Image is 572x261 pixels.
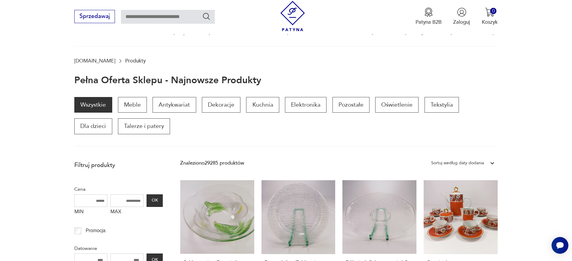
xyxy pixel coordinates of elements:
[482,19,498,26] p: Koszyk
[416,8,442,26] a: Ikona medaluPatyna B2B
[202,97,240,113] a: Dekoracje
[490,8,496,14] div: 0
[125,58,146,64] p: Produkty
[453,19,470,26] p: Zaloguj
[552,237,568,254] iframe: Smartsupp widget button
[110,207,144,218] label: MAX
[332,97,369,113] a: Pozostałe
[118,97,147,113] a: Meble
[153,97,196,113] a: Antykwariat
[246,97,279,113] a: Kuchnia
[457,8,466,17] img: Ikonka użytkownika
[180,159,244,167] div: Znaleziono 29285 produktów
[74,244,163,252] p: Datowanie
[375,97,419,113] a: Oświetlenie
[74,14,115,19] a: Sprzedawaj
[431,159,484,167] div: Sortuj według daty dodania
[482,8,498,26] button: 0Koszyk
[453,8,470,26] button: Zaloguj
[74,161,163,169] p: Filtruj produkty
[74,10,115,23] button: Sprzedawaj
[285,97,326,113] a: Elektronika
[425,97,459,113] a: Tekstylia
[416,19,442,26] p: Patyna B2B
[485,8,494,17] img: Ikona koszyka
[74,185,163,193] p: Cena
[74,207,107,218] label: MIN
[74,118,112,134] a: Dla dzieci
[74,75,261,86] h1: Pełna oferta sklepu - najnowsze produkty
[416,8,442,26] button: Patyna B2B
[74,97,112,113] a: Wszystkie
[147,194,163,207] button: OK
[277,1,308,31] img: Patyna - sklep z meblami i dekoracjami vintage
[86,227,106,235] p: Promocja
[118,118,170,134] a: Talerze i patery
[424,8,433,17] img: Ikona medalu
[74,58,115,64] a: [DOMAIN_NAME]
[202,12,211,21] button: Szukaj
